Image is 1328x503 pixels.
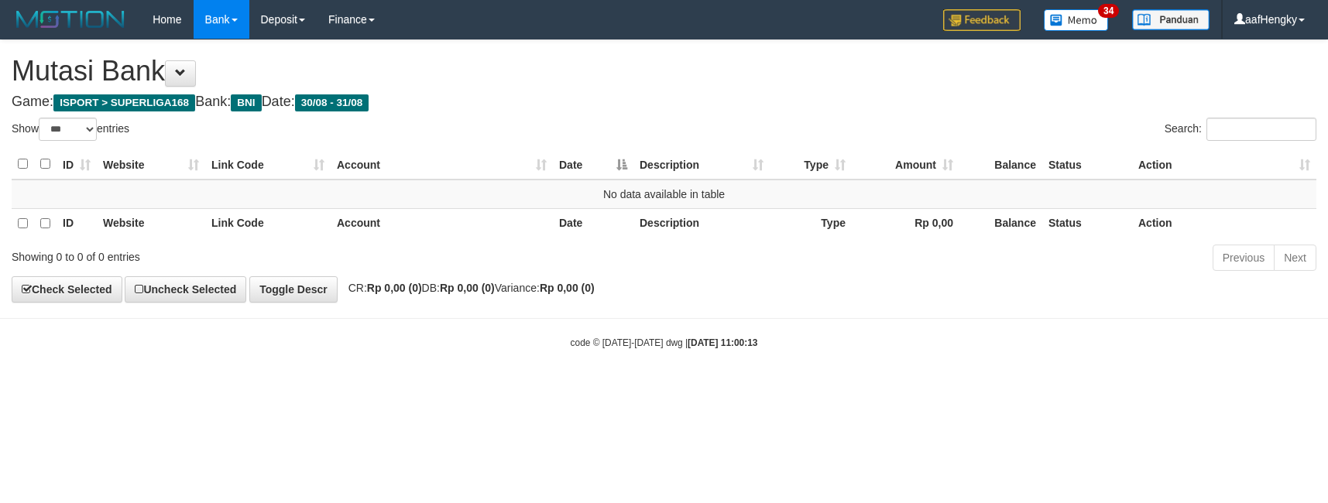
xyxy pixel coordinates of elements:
[553,208,633,238] th: Date
[331,208,553,238] th: Account
[571,337,758,348] small: code © [DATE]-[DATE] dwg |
[1098,4,1119,18] span: 34
[959,208,1042,238] th: Balance
[1132,208,1316,238] th: Action
[1132,149,1316,180] th: Action: activate to sort column ascending
[249,276,338,303] a: Toggle Descr
[12,8,129,31] img: MOTION_logo.png
[57,208,97,238] th: ID
[1165,118,1316,141] label: Search:
[341,282,595,294] span: CR: DB: Variance:
[205,149,331,180] th: Link Code: activate to sort column ascending
[633,208,770,238] th: Description
[852,149,959,180] th: Amount: activate to sort column ascending
[12,118,129,141] label: Show entries
[959,149,1042,180] th: Balance
[205,208,331,238] th: Link Code
[12,276,122,303] a: Check Selected
[12,243,542,265] div: Showing 0 to 0 of 0 entries
[295,94,369,111] span: 30/08 - 31/08
[367,282,422,294] strong: Rp 0,00 (0)
[440,282,495,294] strong: Rp 0,00 (0)
[53,94,195,111] span: ISPORT > SUPERLIGA168
[1042,208,1132,238] th: Status
[39,118,97,141] select: Showentries
[1132,9,1210,30] img: panduan.png
[57,149,97,180] th: ID: activate to sort column ascending
[770,149,852,180] th: Type: activate to sort column ascending
[231,94,261,111] span: BNI
[1044,9,1109,31] img: Button%20Memo.svg
[943,9,1021,31] img: Feedback.jpg
[125,276,246,303] a: Uncheck Selected
[1274,245,1316,271] a: Next
[12,180,1316,209] td: No data available in table
[331,149,553,180] th: Account: activate to sort column ascending
[1042,149,1132,180] th: Status
[553,149,633,180] th: Date: activate to sort column descending
[1213,245,1275,271] a: Previous
[12,56,1316,87] h1: Mutasi Bank
[12,94,1316,110] h4: Game: Bank: Date:
[97,208,205,238] th: Website
[688,337,757,348] strong: [DATE] 11:00:13
[1206,118,1316,141] input: Search:
[852,208,959,238] th: Rp 0,00
[770,208,852,238] th: Type
[633,149,770,180] th: Description: activate to sort column ascending
[97,149,205,180] th: Website: activate to sort column ascending
[540,282,595,294] strong: Rp 0,00 (0)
